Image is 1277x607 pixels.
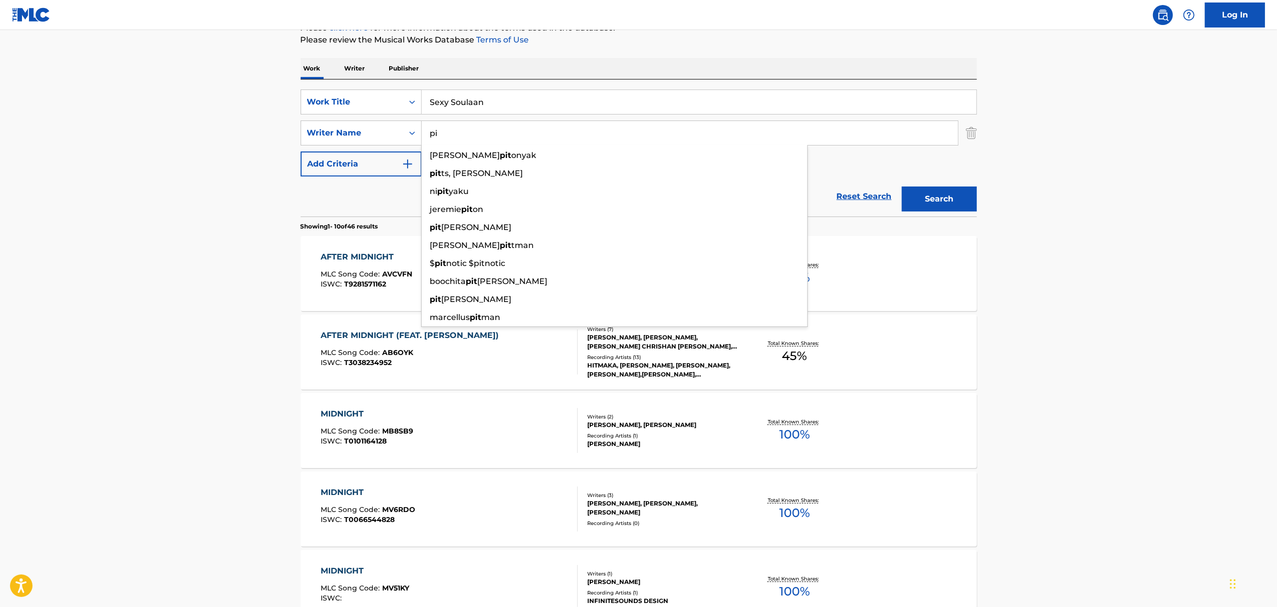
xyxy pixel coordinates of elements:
[430,168,442,178] strong: pit
[779,425,810,443] span: 100 %
[587,361,738,379] div: HITMAKA, [PERSON_NAME], [PERSON_NAME],[PERSON_NAME],[PERSON_NAME], [PERSON_NAME], [PERSON_NAME], ...
[442,294,512,304] span: [PERSON_NAME]
[430,240,500,250] span: [PERSON_NAME]
[382,583,409,592] span: MV51KY
[587,413,738,420] div: Writers ( 2 )
[587,577,738,586] div: [PERSON_NAME]
[438,186,449,196] strong: pit
[768,496,821,504] p: Total Known Shares:
[1179,5,1199,25] div: Help
[478,276,548,286] span: [PERSON_NAME]
[466,276,478,286] strong: pit
[301,393,977,468] a: MIDNIGHTMLC Song Code:MB8SB9ISWC:T0101164128Writers (2)[PERSON_NAME], [PERSON_NAME]Recording Arti...
[344,279,386,288] span: T9281571162
[1205,2,1265,27] a: Log In
[301,89,977,216] form: Search Form
[500,150,512,160] strong: pit
[430,294,442,304] strong: pit
[402,158,414,170] img: 9d2ae6d4665cec9f34b9.svg
[512,150,537,160] span: onyak
[342,58,368,79] p: Writer
[782,347,807,365] span: 45 %
[382,505,415,514] span: MV6RDO
[430,222,442,232] strong: pit
[321,565,409,577] div: MIDNIGHT
[475,35,529,44] a: Terms of Use
[321,329,504,341] div: AFTER MIDNIGHT (FEAT. [PERSON_NAME])
[344,515,395,524] span: T0066544828
[307,96,397,108] div: Work Title
[779,582,810,600] span: 100 %
[301,58,324,79] p: Work
[386,58,422,79] p: Publisher
[482,312,501,322] span: man
[430,258,435,268] span: $
[902,186,977,211] button: Search
[470,312,482,322] strong: pit
[430,312,470,322] span: marcellus
[779,504,810,522] span: 100 %
[382,426,413,435] span: MB8SB9
[430,150,500,160] span: [PERSON_NAME]
[344,436,387,445] span: T0101164128
[321,505,382,514] span: MLC Song Code :
[966,120,977,145] img: Delete Criterion
[587,333,738,351] div: [PERSON_NAME], [PERSON_NAME], [PERSON_NAME] CHRISHAN [PERSON_NAME], [PERSON_NAME] III [PERSON_NAM...
[430,276,466,286] span: boochita
[768,418,821,425] p: Total Known Shares:
[321,269,382,278] span: MLC Song Code :
[447,258,506,268] span: notic $pitnotic
[832,185,897,207] a: Reset Search
[587,491,738,499] div: Writers ( 3 )
[1183,9,1195,21] img: help
[301,151,422,176] button: Add Criteria
[12,7,51,22] img: MLC Logo
[587,570,738,577] div: Writers ( 1 )
[301,314,977,389] a: AFTER MIDNIGHT (FEAT. [PERSON_NAME])MLC Song Code:AB6OYKISWC:T3038234952Writers (7)[PERSON_NAME],...
[307,127,397,139] div: Writer Name
[344,358,392,367] span: T3038234952
[321,408,413,420] div: MIDNIGHT
[382,348,413,357] span: AB6OYK
[449,186,469,196] span: yaku
[587,432,738,439] div: Recording Artists ( 1 )
[587,420,738,429] div: [PERSON_NAME], [PERSON_NAME]
[1230,569,1236,599] div: Drag
[301,222,378,231] p: Showing 1 - 10 of 46 results
[435,258,447,268] strong: pit
[382,269,412,278] span: AVCVFN
[1157,9,1169,21] img: search
[462,204,473,214] strong: pit
[321,486,415,498] div: MIDNIGHT
[321,279,344,288] span: ISWC :
[473,204,484,214] span: on
[321,426,382,435] span: MLC Song Code :
[321,515,344,524] span: ISWC :
[587,439,738,448] div: [PERSON_NAME]
[321,358,344,367] span: ISWC :
[587,353,738,361] div: Recording Artists ( 13 )
[587,589,738,596] div: Recording Artists ( 1 )
[321,436,344,445] span: ISWC :
[1153,5,1173,25] a: Public Search
[321,583,382,592] span: MLC Song Code :
[301,236,977,311] a: AFTER MIDNIGHTMLC Song Code:AVCVFNISWC:T9281571162Writers (3)[PERSON_NAME], WESTIN [PERSON_NAME],...
[301,34,977,46] p: Please review the Musical Works Database
[512,240,534,250] span: tman
[500,240,512,250] strong: pit
[587,499,738,517] div: [PERSON_NAME], [PERSON_NAME], [PERSON_NAME]
[442,222,512,232] span: [PERSON_NAME]
[321,348,382,357] span: MLC Song Code :
[587,596,738,605] div: INFINITESOUNDS DESIGN
[1227,559,1277,607] iframe: Chat Widget
[430,204,462,214] span: jeremie
[442,168,523,178] span: ts, [PERSON_NAME]
[321,593,344,602] span: ISWC :
[768,575,821,582] p: Total Known Shares:
[587,519,738,527] div: Recording Artists ( 0 )
[768,339,821,347] p: Total Known Shares:
[430,186,438,196] span: ni
[301,471,977,546] a: MIDNIGHTMLC Song Code:MV6RDOISWC:T0066544828Writers (3)[PERSON_NAME], [PERSON_NAME], [PERSON_NAME...
[321,251,412,263] div: AFTER MIDNIGHT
